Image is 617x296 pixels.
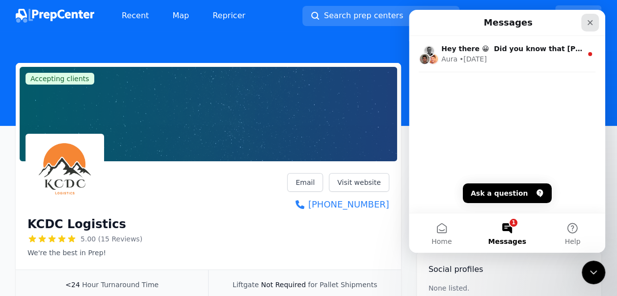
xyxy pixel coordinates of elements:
[555,5,601,26] a: Sign up
[287,173,323,192] a: Email
[79,228,117,235] span: Messages
[233,281,259,289] span: Liftgate
[54,174,143,193] button: Ask a question
[409,10,605,253] iframe: Intercom live chat
[27,248,142,258] p: We're the best in Prep!
[329,173,389,192] a: Visit website
[65,281,80,289] span: <24
[324,10,403,22] span: Search prep centers
[156,228,171,235] span: Help
[32,44,49,55] div: Aura
[308,281,377,289] span: for Pallet Shipments
[26,73,94,85] span: Accepting clients
[205,6,253,26] a: Repricer
[65,204,131,243] button: Messages
[429,264,590,275] h2: Social profiles
[131,204,196,243] button: Help
[261,281,306,289] span: Not Required
[82,281,159,289] span: Hour Turnaround Time
[287,198,389,211] a: [PHONE_NUMBER]
[429,283,470,293] p: None listed.
[16,9,94,23] img: PrepCenter
[51,44,78,55] div: • [DATE]
[23,228,43,235] span: Home
[114,6,157,26] a: Recent
[164,6,197,26] a: Map
[302,6,459,26] button: Search prep centersCtrlK
[27,136,102,210] img: KCDC Logistics
[27,216,126,232] h1: KCDC Logistics
[582,261,605,284] iframe: Intercom live chat
[80,234,142,244] span: 5.00 (15 Reviews)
